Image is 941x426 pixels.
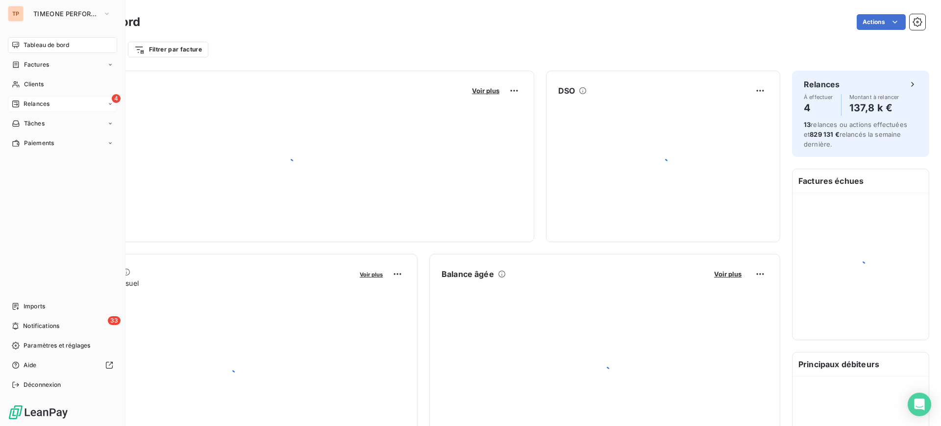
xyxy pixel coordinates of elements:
h4: 137,8 k € [849,100,899,116]
h6: Factures échues [792,169,929,193]
div: Open Intercom Messenger [908,393,931,416]
span: Notifications [23,322,59,330]
span: Montant à relancer [849,94,899,100]
span: Imports [24,302,45,311]
span: Tableau de bord [24,41,69,50]
button: Voir plus [711,270,744,278]
span: Déconnexion [24,380,61,389]
span: Relances [24,100,50,108]
span: Tâches [24,119,45,128]
span: Voir plus [472,87,499,95]
h6: DSO [558,85,575,97]
span: 4 [112,94,121,103]
button: Filtrer par facture [128,42,208,57]
span: Clients [24,80,44,89]
span: Chiffre d'affaires mensuel [55,278,353,288]
span: Aide [24,361,37,370]
a: Aide [8,357,117,373]
h6: Relances [804,78,840,90]
span: Paramètres et réglages [24,341,90,350]
span: 829 131 € [810,130,839,138]
div: TP [8,6,24,22]
span: Voir plus [714,270,742,278]
span: TIMEONE PERFORMANCE [33,10,99,18]
span: 33 [108,316,121,325]
h6: Principaux débiteurs [792,352,929,376]
h6: Balance âgée [442,268,494,280]
button: Voir plus [469,86,502,95]
span: 13 [804,121,811,128]
img: Logo LeanPay [8,404,69,420]
span: Factures [24,60,49,69]
span: À effectuer [804,94,833,100]
span: Paiements [24,139,54,148]
button: Actions [857,14,906,30]
span: Voir plus [360,271,383,278]
h4: 4 [804,100,833,116]
span: relances ou actions effectuées et relancés la semaine dernière. [804,121,907,148]
button: Voir plus [357,270,386,278]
